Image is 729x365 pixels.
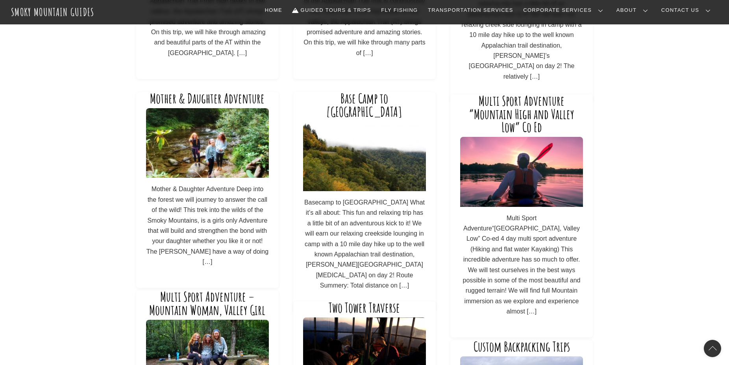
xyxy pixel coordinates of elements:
img: smokymountainguides.com-women_only-12 [146,108,268,178]
a: About [613,2,654,18]
a: Multi Sport Adventure “Mountain High and Valley Low” Co Ed [469,92,574,135]
img: DSC_1073 [303,122,426,191]
p: Multi Sport Adventure“[GEOGRAPHIC_DATA], Valley Low” Co-ed 4 day multi sport adventure (Hiking an... [460,213,583,317]
a: Contact Us [658,2,717,18]
a: Multi Sport Adventure – Mountain Woman, Valley Girl [149,288,265,318]
a: Guided Tours & Trips [289,2,374,18]
img: kayaking-1149886_1920-min [460,137,583,206]
p: Basecamp to [GEOGRAPHIC_DATA] What it’s all about: This fun and relaxing trip has a little bit of... [303,197,426,291]
a: Transportation Services [425,2,516,18]
a: Two Tower Traverse [329,299,400,316]
a: Corporate Services [520,2,609,18]
p: Mother & Daughter Adventure Deep into the forest we will journey to answer the call of the wild! ... [146,184,268,267]
a: Custom Backpacking Trips [474,338,570,355]
a: Home [262,2,285,18]
a: Smoky Mountain Guides [11,6,94,18]
a: Mother & Daughter Adventure [150,90,265,107]
a: Base Camp to [GEOGRAPHIC_DATA] [326,90,402,120]
a: Fly Fishing [378,2,421,18]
